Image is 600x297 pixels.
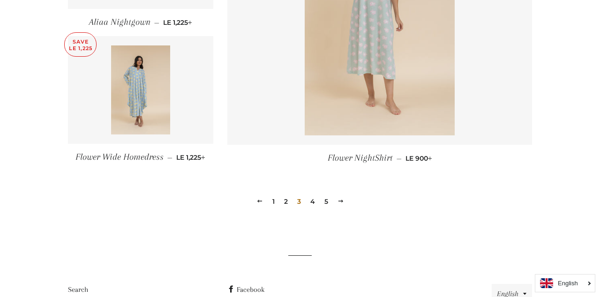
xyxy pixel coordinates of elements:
[307,194,319,208] a: 4
[89,17,150,27] span: Aliaa Nightgown
[227,145,532,171] a: Flower NightShirt — LE 900
[163,18,192,27] span: LE 1,225
[405,154,432,163] span: LE 900
[397,154,402,163] span: —
[328,153,393,163] span: Flower NightShirt
[540,278,590,288] a: English
[75,152,164,162] span: Flower Wide Homedress
[68,9,213,36] a: Aliaa Nightgown — LE 1,225
[269,194,278,208] a: 1
[176,153,205,162] span: LE 1,225
[154,18,159,27] span: —
[558,280,578,286] i: English
[167,153,172,162] span: —
[68,285,88,294] a: Search
[65,33,96,57] p: Save LE 1,225
[321,194,332,208] a: 5
[68,144,213,171] a: Flower Wide Homedress — LE 1,225
[293,194,305,208] span: 3
[280,194,292,208] a: 2
[227,285,264,294] a: Facebook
